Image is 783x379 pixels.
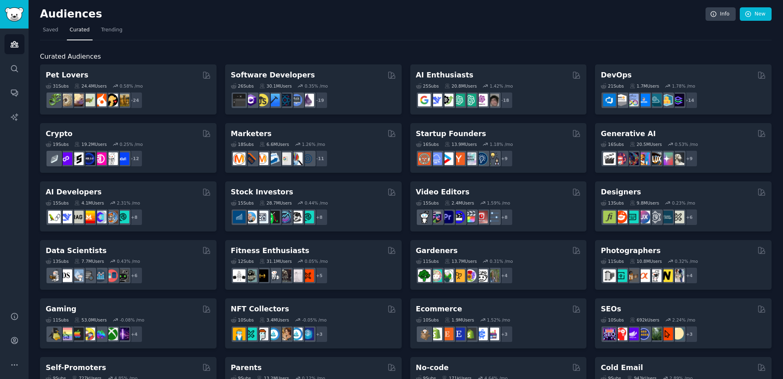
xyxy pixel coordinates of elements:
div: 0.32 % /mo [675,258,698,264]
img: indiehackers [464,152,476,165]
span: Saved [43,26,58,34]
h2: Video Editors [416,187,470,197]
h2: Marketers [231,129,272,139]
img: Rag [71,211,84,223]
img: DigitalItems [301,328,314,340]
img: bigseo [244,152,257,165]
img: DeepSeek [429,94,442,106]
img: Youtubevideo [475,211,488,223]
img: streetphotography [615,269,627,282]
div: 13 Sub s [601,200,624,206]
img: The_SEO [672,328,684,340]
img: ValueInvesting [244,211,257,223]
img: starryai [660,152,673,165]
img: UXDesign [637,211,650,223]
img: EtsySellers [452,328,465,340]
img: PetAdvice [105,94,118,106]
div: 2.24 % /mo [672,317,695,323]
img: OpenseaMarket [290,328,303,340]
img: dogbreed [117,94,129,106]
div: 1.42 % /mo [490,83,513,89]
div: 1.78 % /mo [672,83,695,89]
span: Curated Audiences [40,52,101,62]
img: UI_Design [626,211,639,223]
div: 9.8M Users [630,200,659,206]
div: 13.7M Users [445,258,477,264]
h2: Self-Promoters [46,363,106,373]
img: AWS_Certified_Experts [615,94,627,106]
div: 2.4M Users [445,200,474,206]
img: GardenersWorld [487,269,499,282]
h2: Designers [601,187,641,197]
img: MistralAI [82,211,95,223]
img: AIDevelopersSociety [117,211,129,223]
a: Curated [67,24,93,40]
div: + 3 [311,326,328,343]
h2: Startup Founders [416,129,486,139]
img: OnlineMarketing [301,152,314,165]
h2: AI Enthusiasts [416,70,473,80]
a: Saved [40,24,61,40]
div: + 18 [496,92,513,109]
img: SonyAlpha [637,269,650,282]
img: platformengineering [649,94,661,106]
img: ballpython [60,94,72,106]
img: Etsy [441,328,453,340]
div: + 5 [311,267,328,284]
div: 7.7M Users [74,258,104,264]
img: ycombinator [452,152,465,165]
img: ethfinance [48,152,61,165]
img: gamers [94,328,106,340]
img: gopro [418,211,431,223]
div: + 11 [311,150,328,167]
img: AnalogCommunity [626,269,639,282]
img: software [233,94,246,106]
div: 0.23 % /mo [672,200,695,206]
img: ethstaker [71,152,84,165]
img: SEO_Digital_Marketing [603,328,616,340]
h2: Gaming [46,304,76,314]
img: LangChain [48,211,61,223]
img: editors [429,211,442,223]
img: CozyGamers [60,328,72,340]
div: 0.44 % /mo [305,200,328,206]
img: WeddingPhotography [672,269,684,282]
img: typography [603,211,616,223]
div: 10 Sub s [231,317,254,323]
img: DreamBooth [672,152,684,165]
a: Trending [98,24,125,40]
img: MarketingResearch [290,152,303,165]
div: + 14 [681,92,698,109]
img: Entrepreneurship [475,152,488,165]
div: 15 Sub s [416,200,439,206]
img: ecommerce_growth [487,328,499,340]
div: 13.9M Users [445,141,477,147]
div: + 8 [126,209,143,226]
h2: DevOps [601,70,632,80]
div: 19 Sub s [46,141,69,147]
div: + 3 [681,326,698,343]
img: cockatiel [94,94,106,106]
div: 2.31 % /mo [117,200,140,206]
div: 12 Sub s [231,258,254,264]
img: ArtificalIntelligence [487,94,499,106]
img: CryptoNews [105,152,118,165]
div: 11 Sub s [601,258,624,264]
div: + 3 [496,326,513,343]
img: flowers [464,269,476,282]
img: macgaming [71,328,84,340]
div: -0.05 % /mo [302,317,327,323]
h2: Photographers [601,246,661,256]
img: dalle2 [615,152,627,165]
img: SavageGarden [441,269,453,282]
div: + 6 [681,209,698,226]
img: weightroom [267,269,280,282]
img: swingtrading [290,211,303,223]
img: GoogleSearchConsole [660,328,673,340]
img: Docker_DevOps [626,94,639,106]
img: GummySearch logo [5,7,24,22]
img: Emailmarketing [267,152,280,165]
h2: Crypto [46,129,73,139]
img: GymMotivation [244,269,257,282]
img: UX_Design [672,211,684,223]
